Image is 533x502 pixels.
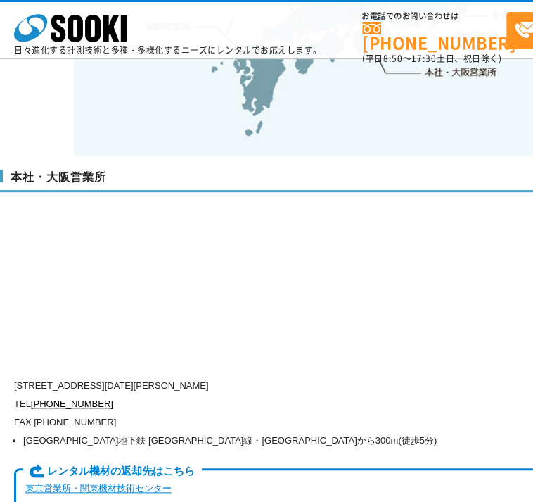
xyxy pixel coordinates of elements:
[14,46,322,54] p: 日々進化する計測技術と多種・多様化するニーズにレンタルでお応えします。
[362,52,501,65] span: (平日 ～ 土日、祝日除く)
[362,22,506,51] a: [PHONE_NUMBER]
[423,65,497,79] a: 本社・大阪営業所
[25,483,172,494] a: 東京営業所・関東機材技術センター
[411,52,437,65] span: 17:30
[31,399,113,409] a: [PHONE_NUMBER]
[362,12,506,20] span: お電話でのお問い合わせは
[383,52,403,65] span: 8:50
[23,463,201,479] span: レンタル機材の返却先はこちら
